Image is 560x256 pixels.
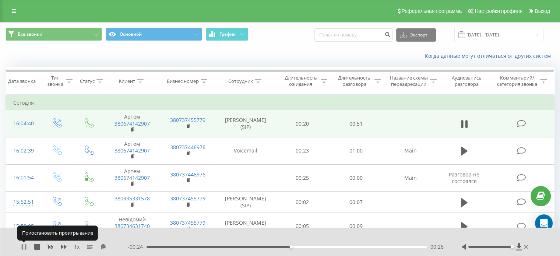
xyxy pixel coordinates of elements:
[495,75,538,87] div: Комментарий/категория звонка
[115,120,150,127] a: 380674142907
[401,8,462,14] span: Реферальная программа
[13,195,33,209] div: 15:52:51
[276,192,329,213] td: 00:02
[276,213,329,240] td: 00:05
[170,171,205,178] a: 380737446976
[46,75,64,87] div: Тип звонка
[18,31,42,37] span: Все звонки
[282,75,319,87] div: Длительность ожидания
[8,78,36,84] div: Дата звонка
[80,78,95,84] div: Статус
[336,75,373,87] div: Длительность разговора
[329,192,383,213] td: 00:07
[128,243,147,250] span: - 00:24
[329,213,383,240] td: 00:09
[314,28,392,42] input: Поиск по номеру
[430,243,444,250] span: 00:26
[13,219,33,234] div: 15:50:05
[106,28,202,41] button: Основной
[276,110,329,137] td: 00:20
[216,213,276,240] td: [PERSON_NAME] (SIP)
[104,137,160,164] td: Артем
[383,164,438,192] td: Main
[206,28,248,41] button: График
[6,28,102,41] button: Все звонки
[383,137,438,164] td: Main
[115,195,150,202] a: 380935331578
[329,164,383,192] td: 00:00
[13,144,33,158] div: 16:02:39
[170,144,205,151] a: 380737446976
[390,75,428,87] div: Название схемы переадресации
[216,110,276,137] td: [PERSON_NAME] (SIP)
[170,116,205,123] a: 380737455779
[276,137,329,164] td: 00:23
[6,95,554,110] td: Сегодня
[104,213,160,240] td: Невідомий
[425,52,554,59] a: Когда данные могут отличаться от других систем
[167,78,199,84] div: Бизнес номер
[535,8,550,14] span: Выход
[290,245,293,248] div: Accessibility label
[13,116,33,131] div: 16:04:40
[115,147,150,154] a: 380674142907
[535,214,553,232] div: Open Intercom Messenger
[228,78,253,84] div: Сотрудник
[475,8,522,14] span: Настройки профиля
[13,171,33,185] div: 16:01:54
[219,32,236,37] span: График
[115,174,150,181] a: 380674142907
[17,226,98,241] div: Приостановить проигрывание
[74,243,80,250] span: 1 x
[216,137,276,164] td: Voicemail
[119,78,135,84] div: Клиент
[445,75,488,87] div: Аудиозапись разговора
[104,164,160,192] td: Артем
[170,219,205,226] a: 380737455779
[396,28,436,42] button: Экспорт
[276,164,329,192] td: 00:25
[216,192,276,213] td: [PERSON_NAME] (SIP)
[170,195,205,202] a: 380737455779
[449,171,479,185] span: Разговор не состоялся
[510,245,513,248] div: Accessibility label
[329,110,383,137] td: 00:51
[104,110,160,137] td: Артем
[115,222,150,229] a: 380734631740
[329,137,383,164] td: 01:00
